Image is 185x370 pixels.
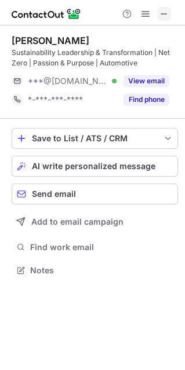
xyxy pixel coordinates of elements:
button: AI write personalized message [12,156,178,177]
button: save-profile-one-click [12,128,178,149]
span: Send email [32,189,76,199]
button: Reveal Button [124,94,169,105]
span: Find work email [30,242,173,252]
span: ***@[DOMAIN_NAME] [28,76,108,86]
button: Find work email [12,239,178,255]
div: Save to List / ATS / CRM [32,134,158,143]
button: Add to email campaign [12,211,178,232]
span: Add to email campaign [31,217,124,226]
span: Notes [30,265,173,276]
img: ContactOut v5.3.10 [12,7,81,21]
button: Reveal Button [124,75,169,87]
span: AI write personalized message [32,162,155,171]
div: [PERSON_NAME] [12,35,89,46]
button: Notes [12,262,178,279]
div: Sustainability Leadership & Transformation | Net Zero | Passion & Purpose | Automotive [12,47,178,68]
button: Send email [12,184,178,204]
